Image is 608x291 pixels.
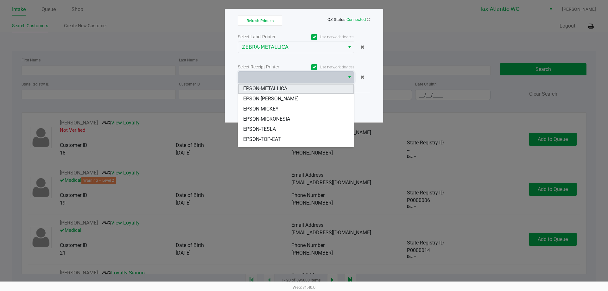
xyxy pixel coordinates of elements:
span: Refresh Printers [247,19,274,23]
span: Web: v1.40.0 [293,285,315,290]
span: EPSON-TOP-CAT [243,136,281,143]
span: QZ Status: [327,17,370,22]
span: Connected [346,17,366,22]
span: ZEBRA-METALLICA [242,43,341,51]
span: EPSON-METALLICA [243,85,287,92]
label: Use network devices [296,34,354,40]
button: Select [345,72,354,83]
span: EPSON-TESLA [243,125,276,133]
span: EPSON-U2 [243,146,267,153]
button: Refresh Printers [238,16,282,26]
span: EPSON-MICRONESIA [243,115,290,123]
div: Select Label Printer [238,34,296,40]
div: Select Receipt Printer [238,64,296,70]
label: Use network devices [296,64,354,70]
span: EPSON-MICKEY [243,105,279,113]
span: EPSON-[PERSON_NAME] [243,95,299,103]
button: Select [345,41,354,53]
